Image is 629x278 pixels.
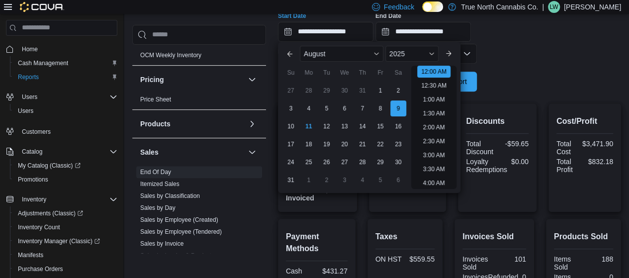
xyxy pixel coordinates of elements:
[14,160,117,172] span: My Catalog (Classic)
[14,249,47,261] a: Manifests
[10,262,121,276] button: Purchase Orders
[419,149,449,161] li: 3:00 AM
[355,154,370,170] div: day-28
[319,136,335,152] div: day-19
[337,136,353,152] div: day-20
[419,107,449,119] li: 1:30 AM
[14,263,117,275] span: Purchase Orders
[14,71,43,83] a: Reports
[18,59,68,67] span: Cash Management
[384,2,414,12] span: Feedback
[18,237,100,245] span: Inventory Manager (Classic)
[319,83,335,98] div: day-29
[407,255,435,263] div: $559.55
[140,216,218,224] span: Sales by Employee (Created)
[140,75,244,85] button: Pricing
[372,100,388,116] div: day-8
[283,136,299,152] div: day-17
[372,118,388,134] div: day-15
[140,180,180,188] span: Itemized Sales
[14,57,72,69] a: Cash Management
[372,83,388,98] div: day-1
[18,223,60,231] span: Inventory Count
[18,176,48,184] span: Promotions
[140,204,176,212] span: Sales by Day
[140,52,201,59] a: OCM Weekly Inventory
[587,158,613,166] div: $832.18
[319,100,335,116] div: day-5
[14,263,67,275] a: Purchase Orders
[417,66,450,78] li: 12:00 AM
[390,172,406,188] div: day-6
[2,124,121,138] button: Customers
[283,172,299,188] div: day-31
[301,100,317,116] div: day-4
[375,22,471,42] input: Press the down key to open a popover containing a calendar.
[10,159,121,173] a: My Catalog (Classic)
[355,118,370,134] div: day-14
[140,169,171,176] a: End Of Day
[390,136,406,152] div: day-23
[301,154,317,170] div: day-25
[419,93,449,105] li: 1:00 AM
[542,1,544,13] p: |
[14,221,117,233] span: Inventory Count
[246,74,258,86] button: Pricing
[390,100,406,116] div: day-9
[278,22,373,42] input: Press the down key to enter a popover containing a calendar. Press the escape key to close the po...
[355,136,370,152] div: day-21
[466,158,507,174] div: Loyalty Redemptions
[283,118,299,134] div: day-10
[390,83,406,98] div: day-2
[18,265,63,273] span: Purchase Orders
[462,255,492,271] div: Invoices Sold
[355,172,370,188] div: day-4
[375,255,403,263] div: ON HST
[390,65,406,81] div: Sa
[18,125,117,137] span: Customers
[337,118,353,134] div: day-13
[14,174,117,185] span: Promotions
[18,73,39,81] span: Reports
[14,71,117,83] span: Reports
[301,136,317,152] div: day-18
[14,105,117,117] span: Users
[14,235,117,247] span: Inventory Manager (Classic)
[2,192,121,206] button: Inventory
[556,115,613,127] h2: Cost/Profit
[140,51,201,59] span: OCM Weekly Inventory
[301,172,317,188] div: day-1
[283,154,299,170] div: day-24
[390,154,406,170] div: day-30
[140,147,159,157] h3: Sales
[372,154,388,170] div: day-29
[375,231,435,243] h2: Taxes
[2,90,121,104] button: Users
[14,207,117,219] span: Adjustments (Classic)
[301,118,317,134] div: day-11
[18,162,81,170] span: My Catalog (Classic)
[419,121,449,133] li: 2:00 AM
[319,65,335,81] div: Tu
[14,57,117,69] span: Cash Management
[140,204,176,211] a: Sales by Day
[14,221,64,233] a: Inventory Count
[355,100,370,116] div: day-7
[337,154,353,170] div: day-27
[496,255,526,263] div: 101
[337,83,353,98] div: day-30
[10,220,121,234] button: Inventory Count
[18,146,117,158] span: Catalog
[22,195,46,203] span: Inventory
[14,207,87,219] a: Adjustments (Classic)
[372,65,388,81] div: Fr
[140,119,244,129] button: Products
[10,173,121,186] button: Promotions
[422,1,443,12] input: Dark Mode
[140,119,171,129] h3: Products
[140,192,200,200] span: Sales by Classification
[14,160,85,172] a: My Catalog (Classic)
[140,192,200,199] a: Sales by Classification
[549,1,558,13] span: LW
[283,83,299,98] div: day-27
